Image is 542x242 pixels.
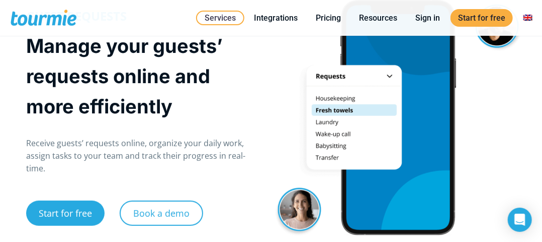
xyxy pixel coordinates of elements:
a: Resources [351,12,405,24]
a: Switch to [516,12,540,24]
div: Open Intercom Messenger [508,208,532,232]
h1: Manage your guests’ requests online and more efficiently [26,31,260,122]
a: Start for free [450,9,513,27]
p: Receive guests’ requests online, organize your daily work, assign tasks to your team and track th... [26,137,260,175]
a: Integrations [246,12,305,24]
a: Pricing [308,12,348,24]
a: Services [196,11,244,25]
a: Book a demo [120,201,203,226]
a: Start for free [26,201,105,226]
a: Sign in [408,12,447,24]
